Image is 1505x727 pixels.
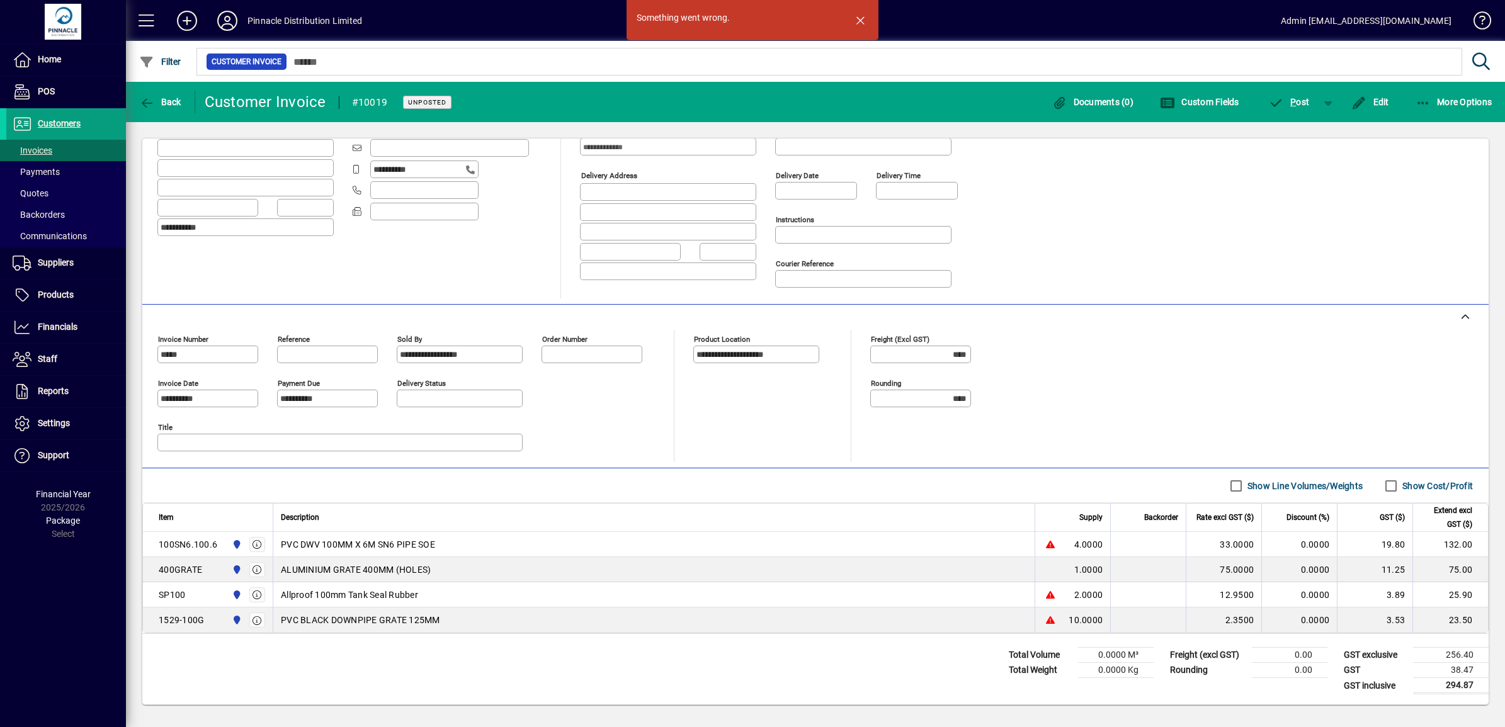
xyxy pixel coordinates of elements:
mat-label: Freight (excl GST) [871,335,929,344]
span: P [1290,97,1296,107]
a: Payments [6,161,126,183]
mat-label: Courier Reference [776,259,834,268]
label: Show Line Volumes/Weights [1245,480,1363,492]
span: Unposted [408,98,446,106]
span: ost [1269,97,1310,107]
mat-label: Reference [278,335,310,344]
span: More Options [1416,97,1492,107]
div: Pinnacle Distribution Limited [247,11,362,31]
span: Customers [38,118,81,128]
span: Products [38,290,74,300]
td: 0.00 [1252,663,1327,678]
td: Total Volume [1002,648,1078,663]
div: SP100 [159,589,185,601]
span: Extend excl GST ($) [1421,504,1472,531]
span: Documents (0) [1052,97,1133,107]
mat-label: Order number [542,335,588,344]
mat-label: Sold by [397,335,422,344]
span: Payments [13,167,60,177]
td: Freight (excl GST) [1164,648,1252,663]
td: 19.80 [1337,532,1412,557]
button: More Options [1412,91,1496,113]
mat-label: Rounding [871,379,901,388]
span: Custom Fields [1160,97,1239,107]
span: Description [281,510,319,524]
td: 0.0000 Kg [1078,663,1154,678]
button: Filter [136,50,185,73]
app-page-header-button: Back [126,91,195,113]
td: Total Weight [1002,663,1078,678]
button: Back [136,91,185,113]
span: PVC BLACK DOWNPIPE GRATE 125MM [281,614,440,626]
div: 12.9500 [1194,589,1254,601]
div: 100SN6.100.6 [159,538,217,551]
span: Filter [139,57,181,67]
td: 0.00 [1252,648,1327,663]
div: Customer Invoice [205,92,326,112]
span: Quotes [13,188,48,198]
span: 4.0000 [1074,538,1103,551]
span: Discount (%) [1286,510,1329,524]
span: Customer Invoice [212,55,281,68]
a: Backorders [6,204,126,225]
td: 23.50 [1412,607,1488,633]
div: Admin [EMAIL_ADDRESS][DOMAIN_NAME] [1281,11,1451,31]
span: ALUMINIUM GRATE 400MM (HOLES) [281,563,431,576]
span: GST ($) [1380,510,1405,524]
span: Pinnacle Distribution [229,563,243,577]
span: Financials [38,322,77,332]
a: Knowledge Base [1464,3,1489,43]
span: Rate excl GST ($) [1196,510,1254,524]
span: Reports [38,386,69,396]
mat-label: Invoice number [158,335,208,344]
a: Invoices [6,140,126,161]
a: Reports [6,376,126,407]
span: Edit [1351,97,1389,107]
span: Communications [13,231,87,241]
mat-label: Payment due [278,379,320,388]
span: Supply [1079,510,1103,524]
td: 11.25 [1337,557,1412,582]
button: Edit [1348,91,1392,113]
td: 0.0000 [1261,607,1337,633]
span: Backorder [1144,510,1178,524]
mat-label: Delivery time [877,171,921,180]
mat-label: Delivery status [397,379,446,388]
span: 10.0000 [1069,614,1103,626]
a: Home [6,44,126,76]
span: Settings [38,418,70,428]
span: Home [38,54,61,64]
button: Documents (0) [1048,91,1137,113]
td: 0.0000 M³ [1078,648,1154,663]
span: 2.0000 [1074,589,1103,601]
span: Pinnacle Distribution [229,538,243,551]
div: 1529-100G [159,614,204,626]
td: 3.89 [1337,582,1412,607]
td: 0.0000 [1261,557,1337,582]
button: Profile [207,9,247,32]
span: 1.0000 [1074,563,1103,576]
td: 0.0000 [1261,582,1337,607]
td: 132.00 [1412,532,1488,557]
span: PVC DWV 100MM X 6M SN6 PIPE SOE [281,538,435,551]
span: Financial Year [36,489,91,499]
td: Rounding [1164,663,1252,678]
td: 75.00 [1412,557,1488,582]
a: Support [6,440,126,471]
mat-label: Title [158,423,173,432]
div: 33.0000 [1194,538,1254,551]
a: Communications [6,225,126,247]
button: Add [167,9,207,32]
div: 2.3500 [1194,614,1254,626]
span: Suppliers [38,257,74,268]
td: 3.53 [1337,607,1412,633]
span: POS [38,86,55,96]
a: Products [6,279,126,311]
mat-label: Instructions [776,215,814,224]
td: GST exclusive [1337,648,1413,663]
mat-label: Delivery date [776,171,819,180]
span: Back [139,97,181,107]
td: GST inclusive [1337,678,1413,694]
td: 294.87 [1413,678,1489,694]
a: Settings [6,408,126,439]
